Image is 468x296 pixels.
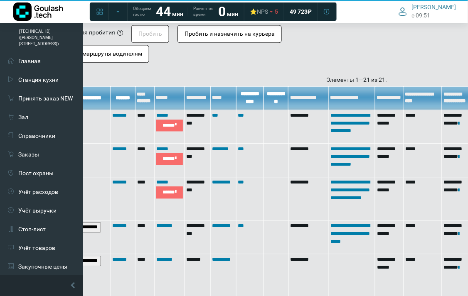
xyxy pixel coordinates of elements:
a: ⭐NPS 5 [245,4,283,19]
button: Пробить [131,25,169,43]
strong: 44 [156,4,171,20]
span: мин [172,11,183,17]
a: Обещаем гостю 44 мин Расчетное время 0 мин [128,4,243,19]
span: Расчетное время [193,6,213,17]
span: 5 [275,8,278,15]
button: [PERSON_NAME] c 09:51 [394,2,461,21]
span: Обещаем гостю [133,6,151,17]
img: Логотип компании Goulash.tech [13,2,63,21]
span: NPS [257,8,268,15]
span: мин [227,11,238,17]
button: Пробить и назначить на курьера [177,25,282,43]
span: c 09:51 [412,11,431,20]
a: 49 723 ₽ [285,4,317,19]
div: Элементы 1—21 из 21. [28,76,387,84]
button: Сформировать маршруты водителям [32,45,149,63]
strong: 0 [218,4,226,20]
span: 49 723 [290,8,308,15]
div: ⭐ [250,8,268,15]
span: ₽ [308,8,312,15]
span: [PERSON_NAME] [412,3,456,11]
